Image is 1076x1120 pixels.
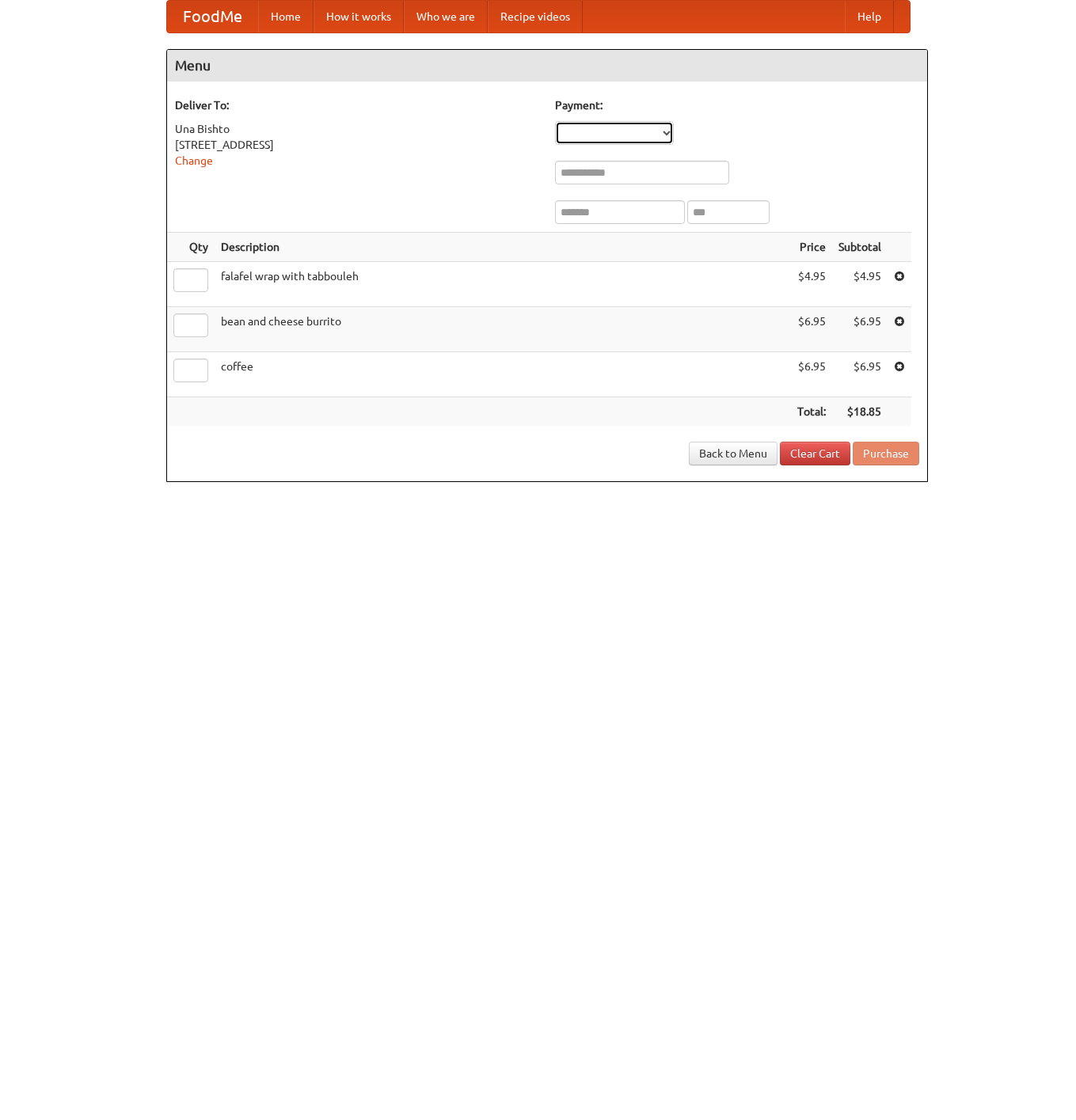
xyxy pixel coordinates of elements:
[832,307,888,352] td: $6.95
[175,97,539,113] h5: Deliver To:
[555,97,919,113] h5: Payment:
[215,233,791,262] th: Description
[175,121,539,137] div: Una Bishto
[175,137,539,153] div: [STREET_ADDRESS]
[832,233,888,262] th: Subtotal
[832,262,888,307] td: $4.95
[832,397,888,427] th: $18.85
[689,442,778,465] a: Back to Menu
[215,352,791,397] td: coffee
[791,262,832,307] td: $4.95
[791,233,832,262] th: Price
[215,307,791,352] td: bean and cheese burrito
[167,50,927,82] h4: Menu
[791,307,832,352] td: $6.95
[791,397,832,427] th: Total:
[258,1,314,32] a: Home
[845,1,894,32] a: Help
[832,352,888,397] td: $6.95
[780,442,850,465] a: Clear Cart
[167,233,215,262] th: Qty
[175,154,213,167] a: Change
[404,1,488,32] a: Who we are
[488,1,583,32] a: Recipe videos
[314,1,404,32] a: How it works
[791,352,832,397] td: $6.95
[215,262,791,307] td: falafel wrap with tabbouleh
[853,442,919,465] button: Purchase
[167,1,258,32] a: FoodMe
